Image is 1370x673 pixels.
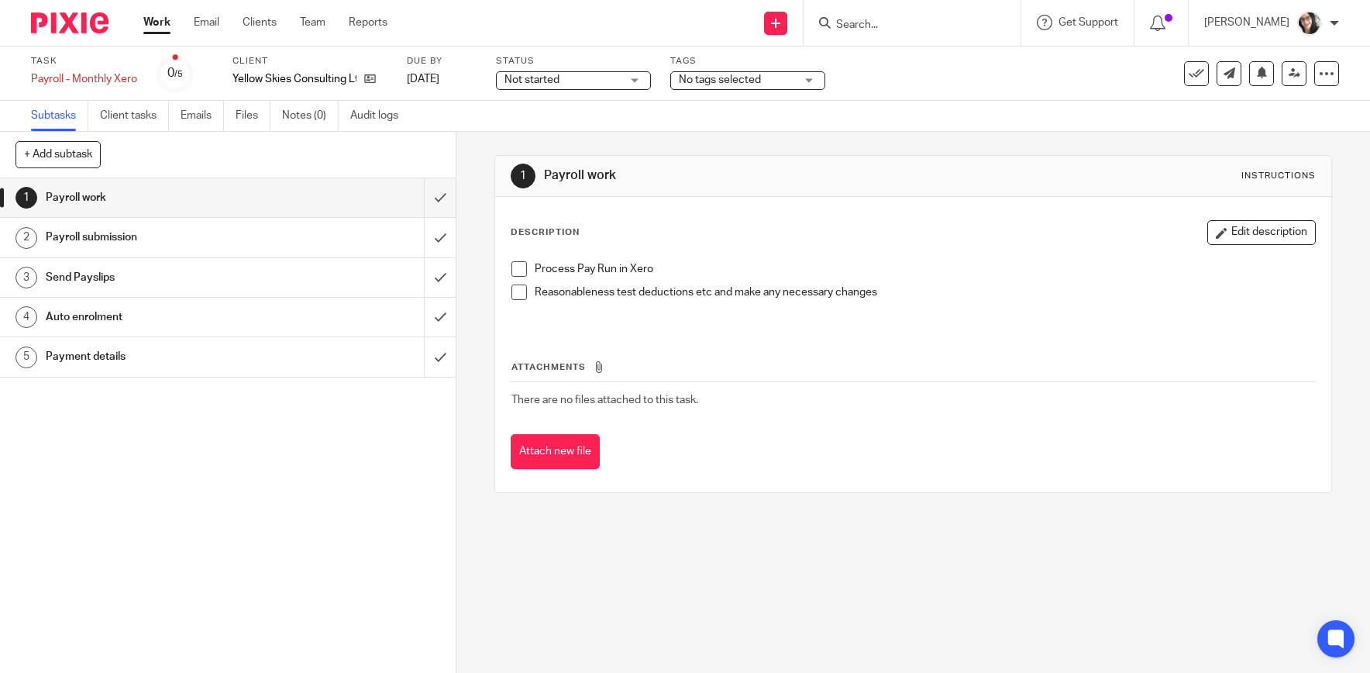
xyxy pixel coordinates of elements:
[835,19,974,33] input: Search
[282,101,339,131] a: Notes (0)
[1204,15,1289,30] p: [PERSON_NAME]
[31,12,108,33] img: Pixie
[46,186,287,209] h1: Payroll work
[511,434,600,469] button: Attach new file
[194,15,219,30] a: Email
[143,15,170,30] a: Work
[232,55,387,67] label: Client
[511,164,535,188] div: 1
[511,226,580,239] p: Description
[236,101,270,131] a: Files
[31,101,88,131] a: Subtasks
[535,285,1314,300] p: Reasonableness test deductions etc and make any necessary changes
[349,15,387,30] a: Reports
[31,71,137,87] div: Payroll - Monthly Xero
[46,226,287,249] h1: Payroll submission
[1241,170,1316,182] div: Instructions
[511,363,586,371] span: Attachments
[15,347,37,368] div: 5
[1058,17,1118,28] span: Get Support
[100,101,169,131] a: Client tasks
[535,261,1314,277] p: Process Pay Run in Xero
[167,64,183,82] div: 0
[670,55,825,67] label: Tags
[544,167,946,184] h1: Payroll work
[496,55,651,67] label: Status
[31,55,137,67] label: Task
[174,70,183,78] small: /5
[232,71,356,87] p: Yellow Skies Consulting Ltd
[15,306,37,328] div: 4
[679,74,761,85] span: No tags selected
[46,266,287,289] h1: Send Payslips
[350,101,410,131] a: Audit logs
[46,345,287,368] h1: Payment details
[15,227,37,249] div: 2
[46,305,287,329] h1: Auto enrolment
[15,141,101,167] button: + Add subtask
[1207,220,1316,245] button: Edit description
[1297,11,1322,36] img: me%20(1).jpg
[243,15,277,30] a: Clients
[407,55,477,67] label: Due by
[300,15,325,30] a: Team
[407,74,439,85] span: [DATE]
[504,74,559,85] span: Not started
[15,267,37,288] div: 3
[511,395,698,406] span: There are no files attached to this task.
[15,187,37,209] div: 1
[181,101,224,131] a: Emails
